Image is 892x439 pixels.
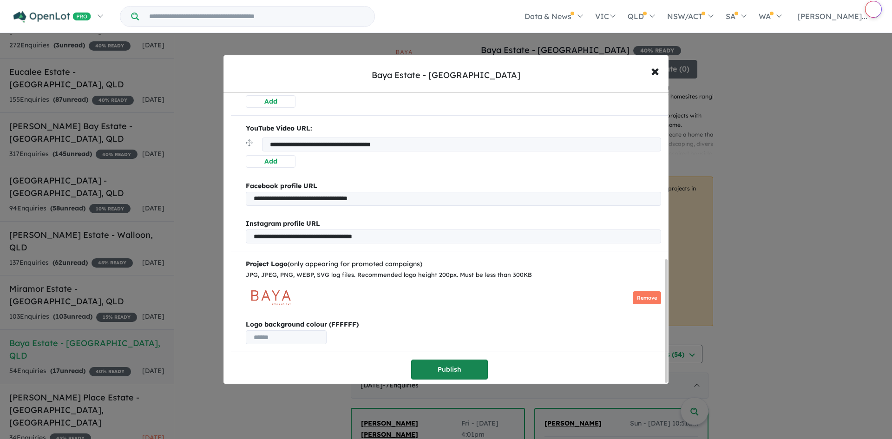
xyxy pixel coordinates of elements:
button: Remove [633,291,661,305]
button: Add [246,95,295,108]
b: Logo background colour (FFFFFF) [246,319,661,330]
div: JPG, JPEG, PNG, WEBP, SVG log files. Recommended logo height 200px. Must be less than 300KB [246,270,661,280]
div: Baya Estate - [GEOGRAPHIC_DATA] [372,69,520,81]
b: Facebook profile URL [246,182,317,190]
input: Try estate name, suburb, builder or developer [141,7,373,26]
b: Project Logo [246,260,288,268]
img: Baya%20Estate%20-%20Redland%20Bay___1743032328.png [246,284,296,312]
span: [PERSON_NAME]... [798,12,867,21]
span: × [651,60,659,80]
img: drag.svg [246,139,253,146]
p: YouTube Video URL: [246,123,661,134]
b: Instagram profile URL [246,219,320,228]
img: Openlot PRO Logo White [13,11,91,23]
button: Publish [411,360,488,380]
div: (only appearing for promoted campaigns) [246,259,661,270]
button: Add [246,155,295,168]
